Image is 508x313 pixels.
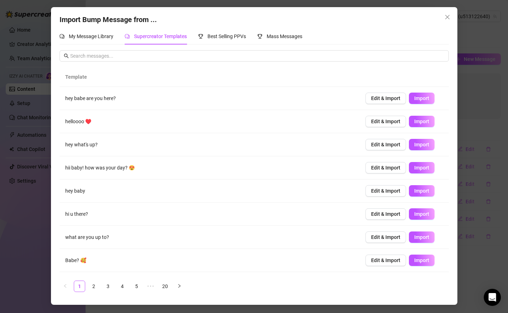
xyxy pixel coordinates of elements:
[409,116,435,127] button: Import
[257,34,262,39] span: trophy
[371,211,400,217] span: Edit & Import
[414,142,429,147] span: Import
[371,142,400,147] span: Edit & Import
[365,255,406,266] button: Edit & Import
[117,281,128,292] a: 4
[60,87,360,110] td: hey babe are you here?
[365,231,406,243] button: Edit & Import
[131,281,142,292] a: 5
[103,281,113,292] a: 3
[60,133,360,156] td: hey what's up?
[145,281,156,292] li: Next 5 Pages
[125,34,130,39] span: comment
[414,95,429,101] span: Import
[414,165,429,171] span: Import
[371,95,400,101] span: Edit & Import
[60,249,360,272] td: Babe? 🥰
[371,165,400,171] span: Edit & Import
[60,203,360,226] td: hi u there?
[69,33,113,39] span: My Message Library
[409,93,435,104] button: Import
[134,33,187,39] span: Supercreator Templates
[60,67,360,87] th: Template
[60,34,65,39] span: comment
[409,208,435,220] button: Import
[60,226,360,249] td: what are you up to?
[207,33,246,39] span: Best Selling PPVs
[414,257,429,263] span: Import
[365,162,406,173] button: Edit & Import
[409,162,435,173] button: Import
[88,281,99,292] a: 2
[484,289,501,306] div: Open Intercom Messenger
[365,116,406,127] button: Edit & Import
[174,281,185,292] li: Next Page
[414,119,429,124] span: Import
[60,281,71,292] button: left
[409,231,435,243] button: Import
[60,156,360,179] td: hii baby! how was your day? 😍
[414,188,429,194] span: Import
[414,234,429,240] span: Import
[63,284,67,288] span: left
[60,272,360,295] td: what's up?
[371,257,400,263] span: Edit & Import
[409,139,435,150] button: Import
[60,15,157,24] span: Import Bump Message from ...
[267,33,302,39] span: Mass Messages
[60,179,360,203] td: hey baby
[60,281,71,292] li: Previous Page
[70,52,445,60] input: Search messages...
[365,208,406,220] button: Edit & Import
[365,185,406,197] button: Edit & Import
[371,188,400,194] span: Edit & Import
[159,281,171,292] li: 20
[74,281,85,292] a: 1
[117,281,128,292] li: 4
[445,14,450,20] span: close
[102,281,114,292] li: 3
[371,119,400,124] span: Edit & Import
[198,34,203,39] span: trophy
[414,211,429,217] span: Import
[371,234,400,240] span: Edit & Import
[60,110,360,133] td: helloooo ♥️
[64,53,69,58] span: search
[442,11,453,23] button: Close
[409,185,435,197] button: Import
[160,281,170,292] a: 20
[409,255,435,266] button: Import
[174,281,185,292] button: right
[442,14,453,20] span: Close
[365,139,406,150] button: Edit & Import
[145,281,156,292] span: •••
[365,93,406,104] button: Edit & Import
[177,284,181,288] span: right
